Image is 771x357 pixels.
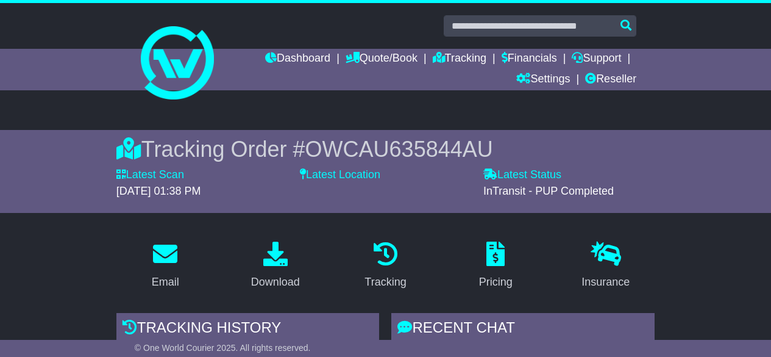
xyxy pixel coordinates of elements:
[346,49,417,70] a: Quote/Book
[364,274,406,290] div: Tracking
[144,237,187,295] a: Email
[581,274,630,290] div: Insurance
[516,70,570,90] a: Settings
[152,274,179,290] div: Email
[391,313,655,346] div: RECENT CHAT
[357,237,414,295] a: Tracking
[116,185,201,197] span: [DATE] 01:38 PM
[572,49,621,70] a: Support
[135,343,311,353] span: © One World Courier 2025. All rights reserved.
[300,168,380,182] label: Latest Location
[483,185,614,197] span: InTransit - PUP Completed
[243,237,308,295] a: Download
[471,237,521,295] a: Pricing
[305,137,493,162] span: OWCAU635844AU
[433,49,486,70] a: Tracking
[479,274,513,290] div: Pricing
[251,274,300,290] div: Download
[502,49,557,70] a: Financials
[116,168,184,182] label: Latest Scan
[116,313,380,346] div: Tracking history
[574,237,638,295] a: Insurance
[483,168,561,182] label: Latest Status
[116,136,655,162] div: Tracking Order #
[585,70,636,90] a: Reseller
[265,49,330,70] a: Dashboard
